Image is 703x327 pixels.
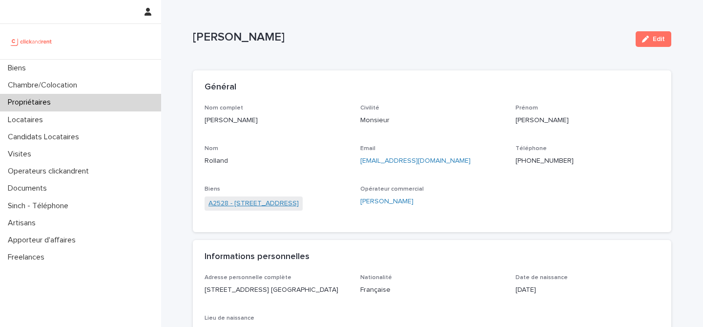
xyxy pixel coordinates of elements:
span: Nationalité [360,275,392,281]
span: Nom [205,146,218,152]
h2: Général [205,82,236,93]
p: Sinch - Téléphone [4,201,76,211]
p: [PERSON_NAME] [516,115,660,126]
span: Téléphone [516,146,547,152]
span: Civilité [360,105,379,111]
p: Biens [4,64,34,73]
p: [DATE] [516,285,660,295]
p: Rolland [205,156,349,166]
a: A2528 - [STREET_ADDRESS] [208,198,299,209]
p: Chambre/Colocation [4,81,85,90]
p: Artisans [4,218,43,228]
span: Opérateur commercial [360,186,424,192]
p: [PERSON_NAME] [193,30,628,44]
a: [EMAIL_ADDRESS][DOMAIN_NAME] [360,157,471,164]
span: Date de naissance [516,275,568,281]
img: UCB0brd3T0yccxBKYDjQ [8,32,55,51]
p: Visites [4,150,39,159]
button: Edit [636,31,671,47]
span: Prénom [516,105,538,111]
p: [STREET_ADDRESS] [GEOGRAPHIC_DATA] [205,285,349,295]
p: Apporteur d'affaires [4,236,83,245]
a: [PERSON_NAME] [360,196,414,207]
p: Monsieur [360,115,504,126]
h2: Informations personnelles [205,252,310,262]
span: Lieu de naissance [205,315,254,321]
p: Française [360,285,504,295]
span: Email [360,146,375,152]
span: Edit [653,36,665,43]
p: Documents [4,184,55,193]
p: [PHONE_NUMBER] [516,156,660,166]
p: Propriétaires [4,98,59,107]
p: Candidats Locataires [4,132,87,142]
p: Freelances [4,253,52,262]
span: Adresse personnelle complète [205,275,291,281]
p: Locataires [4,115,51,125]
p: [PERSON_NAME] [205,115,349,126]
span: Nom complet [205,105,243,111]
p: Operateurs clickandrent [4,167,97,176]
span: Biens [205,186,220,192]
